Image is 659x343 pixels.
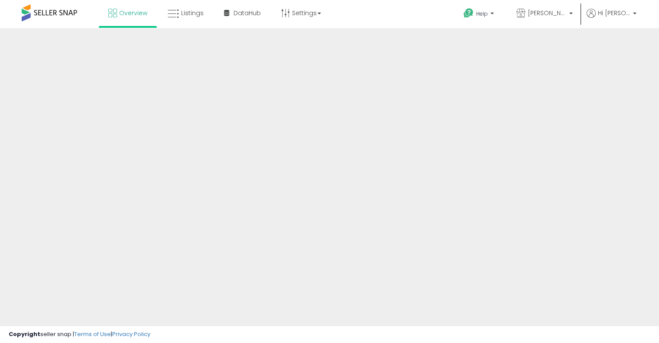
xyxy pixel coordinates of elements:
span: Help [476,10,488,17]
span: Listings [181,9,204,17]
strong: Copyright [9,330,40,338]
span: Overview [119,9,147,17]
a: Terms of Use [74,330,111,338]
div: seller snap | | [9,330,150,339]
a: Hi [PERSON_NAME] [587,9,636,28]
span: DataHub [234,9,261,17]
a: Help [457,1,503,28]
span: [PERSON_NAME] & [PERSON_NAME] LLC [528,9,567,17]
a: Privacy Policy [112,330,150,338]
span: Hi [PERSON_NAME] [598,9,630,17]
i: Get Help [463,8,474,19]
